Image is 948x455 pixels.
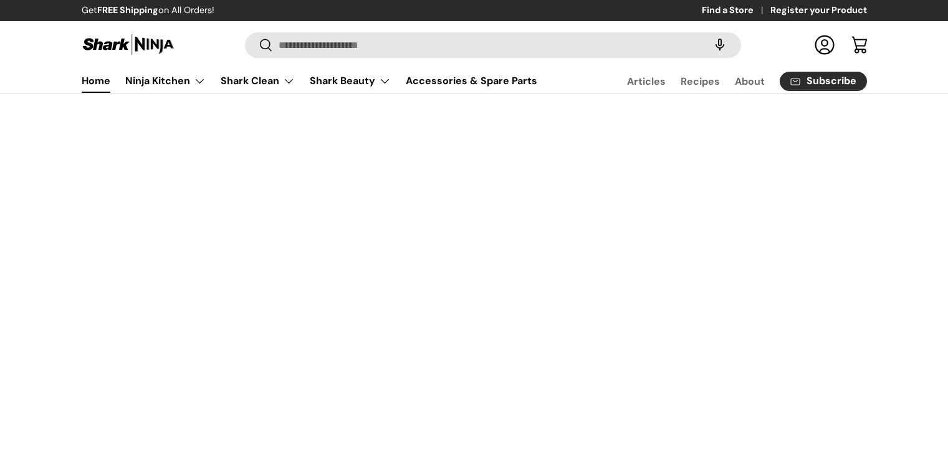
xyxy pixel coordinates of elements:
a: Register your Product [770,4,867,17]
a: Accessories & Spare Parts [406,69,537,93]
p: Get on All Orders! [82,4,214,17]
a: Shark Clean [221,69,295,93]
a: Find a Store [702,4,770,17]
a: About [735,69,765,93]
nav: Secondary [597,69,867,93]
a: Articles [627,69,666,93]
nav: Primary [82,69,537,93]
a: Subscribe [780,72,867,91]
speech-search-button: Search by voice [700,31,740,59]
summary: Shark Clean [213,69,302,93]
a: Recipes [681,69,720,93]
span: Subscribe [807,76,856,86]
strong: FREE Shipping [97,4,158,16]
a: Shark Beauty [310,69,391,93]
a: Ninja Kitchen [125,69,206,93]
img: Shark Ninja Philippines [82,32,175,57]
summary: Ninja Kitchen [118,69,213,93]
summary: Shark Beauty [302,69,398,93]
a: Home [82,69,110,93]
